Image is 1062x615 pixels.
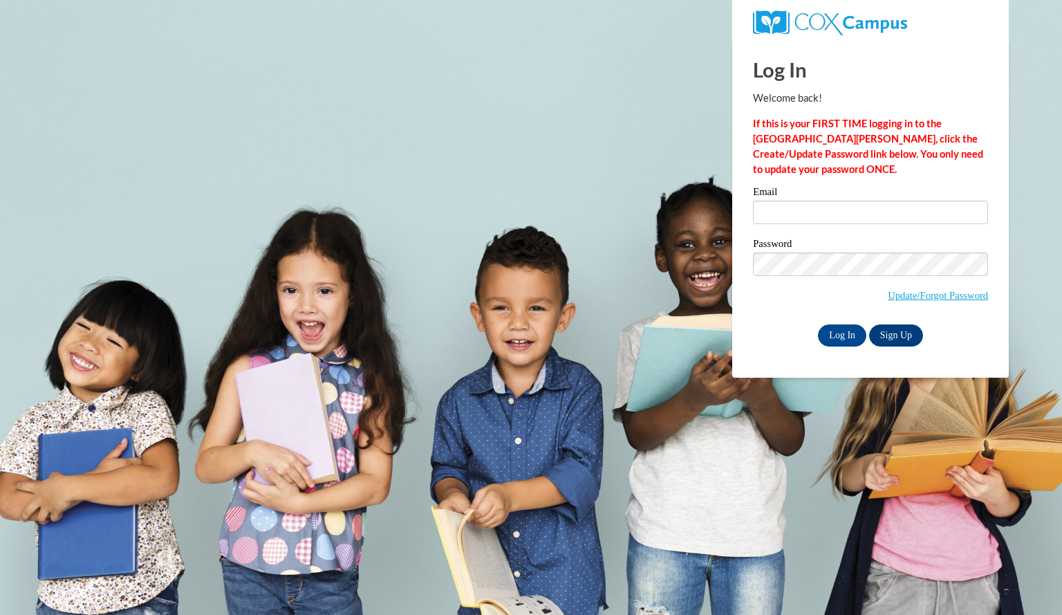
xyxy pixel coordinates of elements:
[753,16,907,28] a: COX Campus
[753,55,988,84] h1: Log In
[753,187,988,201] label: Email
[888,290,988,301] a: Update/Forgot Password
[818,324,866,347] input: Log In
[753,118,983,175] strong: If this is your FIRST TIME logging in to the [GEOGRAPHIC_DATA][PERSON_NAME], click the Create/Upd...
[753,239,988,253] label: Password
[753,91,988,106] p: Welcome back!
[869,324,923,347] a: Sign Up
[753,10,907,35] img: COX Campus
